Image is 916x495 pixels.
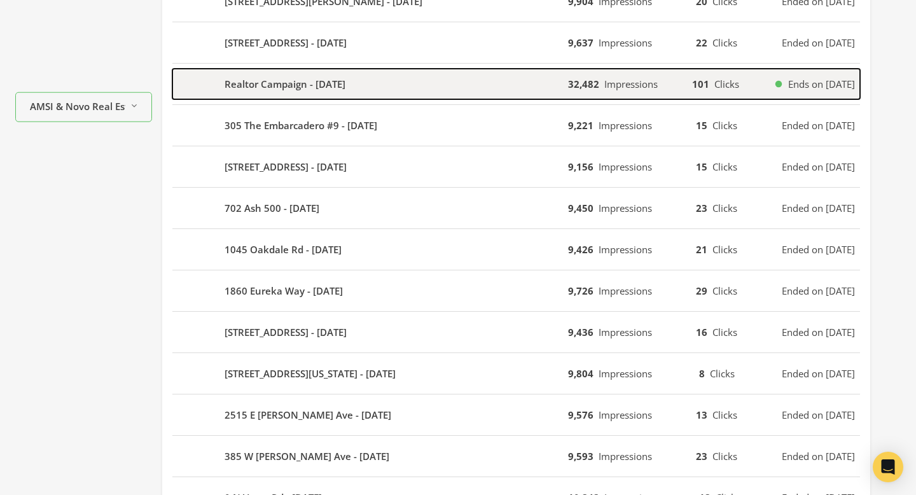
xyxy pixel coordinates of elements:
span: Clicks [712,36,737,49]
span: Clicks [712,243,737,256]
span: Impressions [599,36,652,49]
span: Clicks [714,78,739,90]
b: Realtor Campaign - [DATE] [225,77,345,92]
button: 305 The Embarcadero #9 - [DATE]9,221Impressions15ClicksEnded on [DATE] [172,110,860,141]
b: 9,426 [568,243,593,256]
b: [STREET_ADDRESS] - [DATE] [225,36,347,50]
button: 1045 Oakdale Rd - [DATE]9,426Impressions21ClicksEnded on [DATE] [172,234,860,265]
span: Ended on [DATE] [782,449,855,464]
button: [STREET_ADDRESS] - [DATE]9,436Impressions16ClicksEnded on [DATE] [172,317,860,347]
span: Impressions [599,160,652,173]
span: Clicks [712,202,737,214]
span: Clicks [712,450,737,463]
button: Realtor Campaign - [DATE]32,482Impressions101ClicksEnds on [DATE] [172,69,860,99]
span: Impressions [604,78,658,90]
span: Ended on [DATE] [782,284,855,298]
b: 9,576 [568,408,593,421]
b: 9,156 [568,160,593,173]
button: 385 W [PERSON_NAME] Ave - [DATE]9,593Impressions23ClicksEnded on [DATE] [172,441,860,471]
div: Open Intercom Messenger [873,452,903,482]
span: Impressions [599,284,652,297]
span: Impressions [599,243,652,256]
b: 21 [696,243,707,256]
span: Impressions [599,367,652,380]
b: [STREET_ADDRESS] - [DATE] [225,325,347,340]
button: [STREET_ADDRESS][US_STATE] - [DATE]9,804Impressions8ClicksEnded on [DATE] [172,358,860,389]
span: Ended on [DATE] [782,36,855,50]
b: 305 The Embarcadero #9 - [DATE] [225,118,377,133]
b: 9,221 [568,119,593,132]
button: [STREET_ADDRESS] - [DATE]9,637Impressions22ClicksEnded on [DATE] [172,27,860,58]
b: 13 [696,408,707,421]
b: 1045 Oakdale Rd - [DATE] [225,242,342,257]
b: 9,726 [568,284,593,297]
span: Impressions [599,119,652,132]
b: 15 [696,160,707,173]
b: 2515 E [PERSON_NAME] Ave - [DATE] [225,408,391,422]
span: Clicks [712,326,737,338]
span: Impressions [599,202,652,214]
span: Impressions [599,326,652,338]
button: AMSI & Novo Real Estate [15,92,152,122]
b: 9,436 [568,326,593,338]
span: Ended on [DATE] [782,325,855,340]
span: Ended on [DATE] [782,201,855,216]
b: 702 Ash 500 - [DATE] [225,201,319,216]
b: [STREET_ADDRESS] - [DATE] [225,160,347,174]
span: Clicks [712,160,737,173]
b: 9,637 [568,36,593,49]
b: 8 [699,367,705,380]
b: 385 W [PERSON_NAME] Ave - [DATE] [225,449,389,464]
span: Ended on [DATE] [782,242,855,257]
span: Ends on [DATE] [788,77,855,92]
b: 23 [696,450,707,463]
b: 22 [696,36,707,49]
b: 9,593 [568,450,593,463]
span: Ended on [DATE] [782,118,855,133]
span: Ended on [DATE] [782,160,855,174]
b: 23 [696,202,707,214]
span: Clicks [710,367,735,380]
span: Clicks [712,284,737,297]
span: Impressions [599,408,652,421]
span: Clicks [712,408,737,421]
button: 2515 E [PERSON_NAME] Ave - [DATE]9,576Impressions13ClicksEnded on [DATE] [172,400,860,430]
b: [STREET_ADDRESS][US_STATE] - [DATE] [225,366,396,381]
span: AMSI & Novo Real Estate [30,99,125,113]
span: Clicks [712,119,737,132]
span: Ended on [DATE] [782,366,855,381]
b: 32,482 [568,78,599,90]
b: 1860 Eureka Way - [DATE] [225,284,343,298]
b: 29 [696,284,707,297]
b: 15 [696,119,707,132]
button: 1860 Eureka Way - [DATE]9,726Impressions29ClicksEnded on [DATE] [172,275,860,306]
button: 702 Ash 500 - [DATE]9,450Impressions23ClicksEnded on [DATE] [172,193,860,223]
b: 9,804 [568,367,593,380]
b: 101 [692,78,709,90]
span: Impressions [599,450,652,463]
b: 16 [696,326,707,338]
button: [STREET_ADDRESS] - [DATE]9,156Impressions15ClicksEnded on [DATE] [172,151,860,182]
b: 9,450 [568,202,593,214]
span: Ended on [DATE] [782,408,855,422]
